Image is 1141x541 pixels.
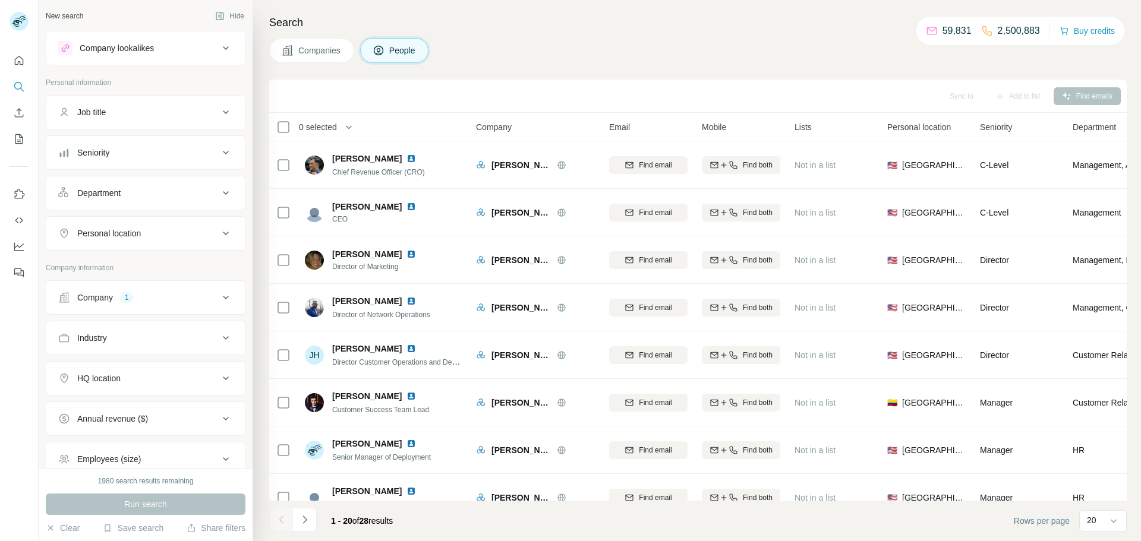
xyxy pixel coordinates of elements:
[476,208,486,217] img: Logo of Andrena
[702,346,780,364] button: Find both
[743,492,773,503] span: Find both
[795,121,812,133] span: Lists
[46,324,245,352] button: Industry
[406,439,416,448] img: LinkedIn logo
[702,156,780,174] button: Find both
[305,441,324,460] img: Avatar
[77,332,107,344] div: Industry
[10,50,29,71] button: Quick start
[332,248,402,260] span: [PERSON_NAME]
[46,34,245,62] button: Company lookalikes
[10,128,29,150] button: My lists
[1087,514,1096,526] p: 20
[332,453,431,461] span: Senior Manager of Deployment
[702,251,780,269] button: Find both
[476,350,486,360] img: Logo of Andrena
[1073,207,1121,219] span: Management
[702,299,780,317] button: Find both
[98,476,194,486] div: 1980 search results remaining
[10,76,29,97] button: Search
[902,254,966,266] span: [GEOGRAPHIC_DATA]
[46,98,245,126] button: Job title
[476,493,486,502] img: Logo of Andrena
[406,391,416,401] img: LinkedIn logo
[332,201,402,213] span: [PERSON_NAME]
[269,14,1127,31] h4: Search
[332,168,425,176] span: Chief Revenue Officer (CRO)
[902,349,966,361] span: [GEOGRAPHIC_DATA]
[332,391,402,401] span: [PERSON_NAME]
[305,156,324,175] img: Avatar
[332,214,430,224] span: CEO
[46,522,80,534] button: Clear
[980,398,1013,407] span: Manager
[491,444,551,456] span: [PERSON_NAME]
[609,441,688,459] button: Find email
[639,445,672,455] span: Find email
[491,492,551,504] span: [PERSON_NAME]
[609,121,630,133] span: Email
[902,302,966,314] span: [GEOGRAPHIC_DATA]
[46,179,245,207] button: Department
[10,210,29,231] button: Use Surfe API
[902,492,966,504] span: [GEOGRAPHIC_DATA]
[293,508,317,531] button: Navigate to next page
[1014,515,1070,527] span: Rows per page
[406,486,416,496] img: LinkedIn logo
[46,138,245,167] button: Seniority
[491,159,551,171] span: [PERSON_NAME]
[406,202,416,211] img: LinkedIn logo
[980,303,1009,312] span: Director
[491,207,551,219] span: [PERSON_NAME]
[406,154,416,163] img: LinkedIn logo
[795,160,836,170] span: Not in a list
[743,207,773,218] span: Find both
[1060,23,1115,39] button: Buy credits
[639,397,672,408] span: Find email
[10,184,29,205] button: Use Surfe on LinkedIn
[980,121,1012,133] span: Seniority
[332,343,402,355] span: [PERSON_NAME]
[331,516,393,526] span: results
[491,302,551,314] span: [PERSON_NAME]
[299,121,337,133] span: 0 selected
[609,394,688,412] button: Find email
[980,445,1013,455] span: Manager
[639,160,672,170] span: Find email
[639,255,672,265] span: Find email
[1073,121,1116,133] span: Department
[743,255,773,265] span: Find both
[980,493,1013,502] span: Manager
[887,349,897,361] span: 🇺🇸
[332,261,430,272] span: Director of Marketing
[702,489,780,507] button: Find both
[980,350,1009,360] span: Director
[332,501,462,509] span: Human Resources & Recruiting Manager
[887,397,897,409] span: 🇨🇴
[406,344,416,353] img: LinkedIn logo
[491,397,551,409] span: [PERSON_NAME]
[332,311,430,319] span: Director of Network Operations
[887,121,951,133] span: Personal location
[46,11,83,21] div: New search
[46,77,245,88] p: Personal information
[352,516,360,526] span: of
[305,393,324,412] img: Avatar
[305,251,324,270] img: Avatar
[476,398,486,407] img: Logo of Andrena
[491,349,551,361] span: [PERSON_NAME]
[639,207,672,218] span: Find email
[305,203,324,222] img: Avatar
[795,303,836,312] span: Not in a list
[77,292,113,303] div: Company
[795,208,836,217] span: Not in a list
[902,444,966,456] span: [GEOGRAPHIC_DATA]
[331,516,352,526] span: 1 - 20
[639,492,672,503] span: Find email
[609,251,688,269] button: Find email
[795,398,836,407] span: Not in a list
[902,159,966,171] span: [GEOGRAPHIC_DATA]
[743,302,773,313] span: Find both
[887,302,897,314] span: 🇺🇸
[80,42,154,54] div: Company lookalikes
